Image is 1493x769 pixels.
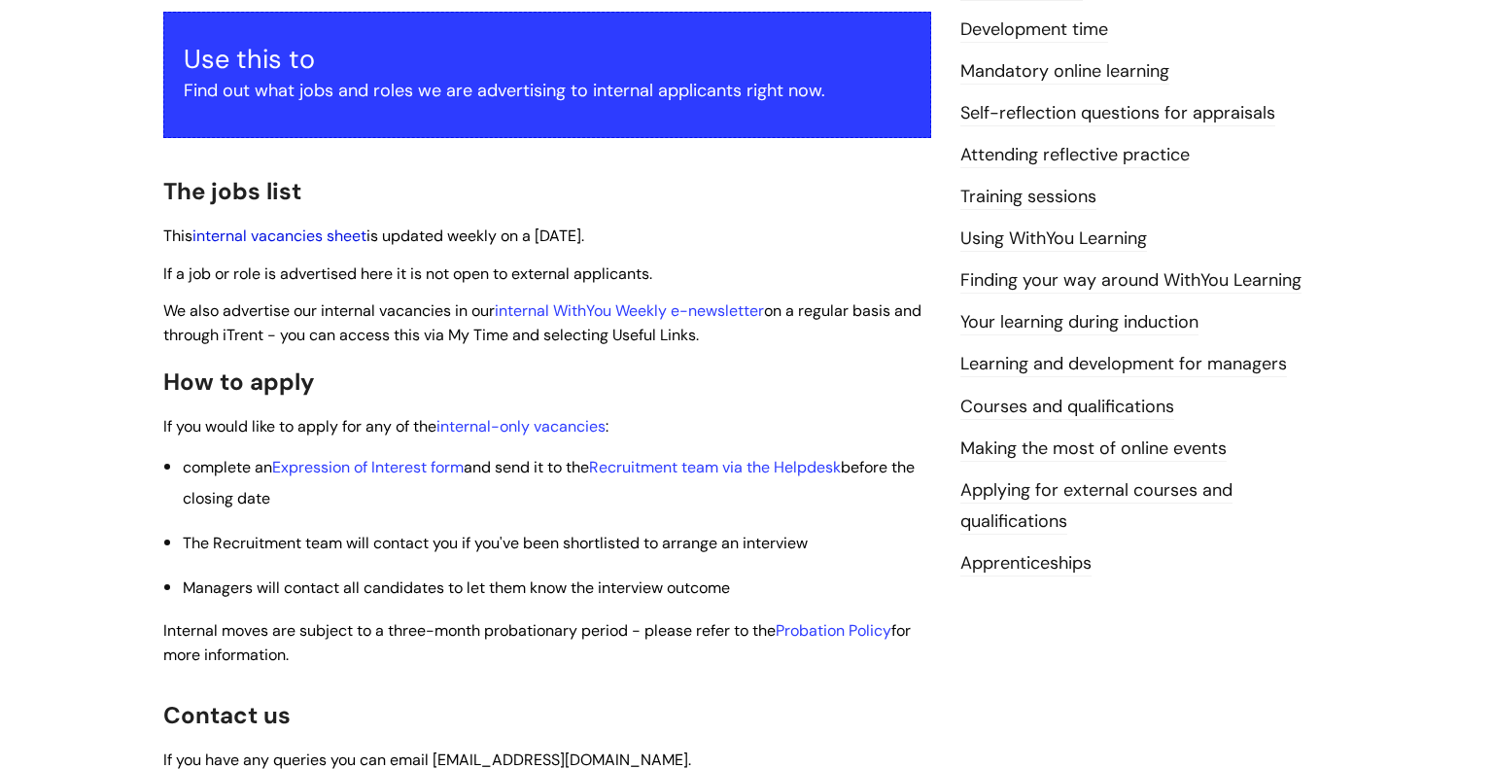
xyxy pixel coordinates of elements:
span: and send it to the before the c [183,457,915,508]
span: complete an [183,457,272,477]
a: Applying for external courses and qualifications [960,478,1233,535]
a: Apprenticeships [960,551,1092,577]
span: Contact us [163,700,291,730]
span: losing date [191,488,270,508]
a: Making the most of online events [960,437,1227,462]
a: internal WithYou Weekly e-newsletter [495,300,764,321]
span: The Recruitment team will contact you if you've been shortlisted to arrange an interview [183,533,808,553]
span: If you would like to apply for any of the : [163,416,608,437]
a: Development time [960,17,1108,43]
span: The jobs list [163,176,301,206]
a: Expression of Interest form [272,457,464,477]
a: Courses and qualifications [960,395,1174,420]
a: Recruitment team via the Helpdesk [589,457,841,477]
a: Finding your way around WithYou Learning [960,268,1302,294]
a: Probation Policy [776,620,891,641]
span: nternal moves are subject to a three-month probationary period - please refer to the for more inf... [163,620,911,665]
h3: Use this to [184,44,911,75]
span: How to apply [163,367,315,397]
a: Learning and development for managers [960,352,1287,377]
p: Find out what jobs and roles we are advertising to internal applicants right now. [184,75,911,106]
span: This is updated weekly on a [DATE]. [163,226,584,246]
span: Managers will contact all candidates to let them know the interview outcome [183,577,730,598]
a: Using WithYou Learning [960,227,1147,252]
a: Attending reflective practice [960,143,1190,168]
a: internal vacancies sheet [192,226,366,246]
a: Training sessions [960,185,1096,210]
a: Self-reflection questions for appraisals [960,101,1275,126]
span: If a job or role is advertised here it is not open to external applicants. [163,263,652,284]
a: Mandatory online learning [960,59,1169,85]
a: Your learning during induction [960,310,1198,335]
a: internal-only vacancies [436,416,606,437]
span: I [163,620,911,665]
span: We also advertise our internal vacancies in our on a regular basis and through iTrent - you can a... [163,300,921,345]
